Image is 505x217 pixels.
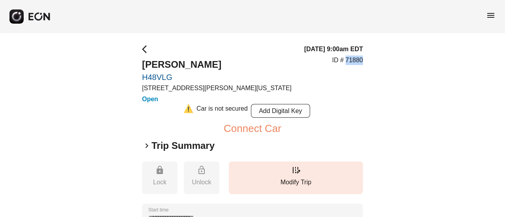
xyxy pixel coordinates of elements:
span: edit_road [291,165,301,175]
p: [STREET_ADDRESS][PERSON_NAME][US_STATE] [142,83,292,93]
h3: Open [142,95,292,104]
h2: [PERSON_NAME] [142,58,292,71]
h3: [DATE] 9:00am EDT [304,45,363,54]
span: menu [486,11,496,20]
p: ID # 71880 [332,56,363,65]
p: Modify Trip [233,178,359,187]
span: keyboard_arrow_right [142,141,151,150]
h2: Trip Summary [151,139,215,152]
a: H48VLG [142,72,292,82]
div: ⚠️ [183,104,193,118]
button: Connect Car [224,124,281,133]
div: Car is not secured [196,104,248,118]
span: arrow_back_ios [142,45,151,54]
button: Modify Trip [229,161,363,194]
button: Add Digital Key [251,104,310,118]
